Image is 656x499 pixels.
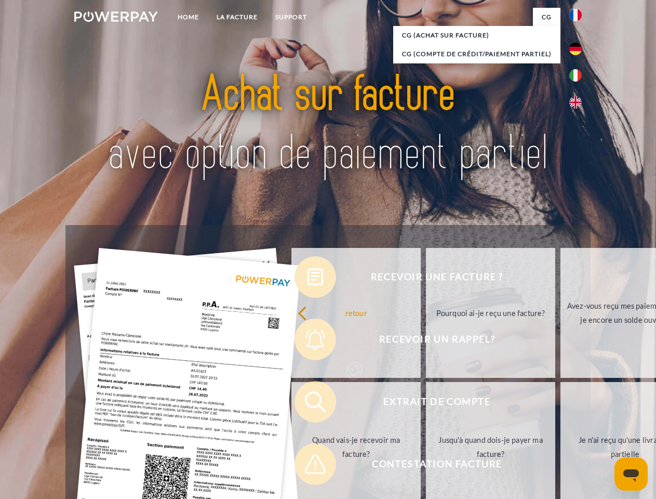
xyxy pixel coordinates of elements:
a: LA FACTURE [208,8,266,27]
div: Jusqu'à quand dois-je payer ma facture? [432,433,549,461]
img: fr [569,9,582,21]
a: Home [169,8,208,27]
div: Quand vais-je recevoir ma facture? [298,433,414,461]
img: it [569,69,582,82]
img: title-powerpay_fr.svg [99,50,557,199]
img: de [569,43,582,55]
iframe: Bouton de lancement de la fenêtre de messagerie [614,457,648,491]
img: en [569,96,582,109]
a: CG (achat sur facture) [393,26,560,45]
div: Pourquoi ai-je reçu une facture? [432,306,549,320]
a: CG [533,8,560,27]
a: CG (Compte de crédit/paiement partiel) [393,45,560,63]
a: Support [266,8,316,27]
img: logo-powerpay-white.svg [74,11,158,22]
div: retour [298,306,414,320]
